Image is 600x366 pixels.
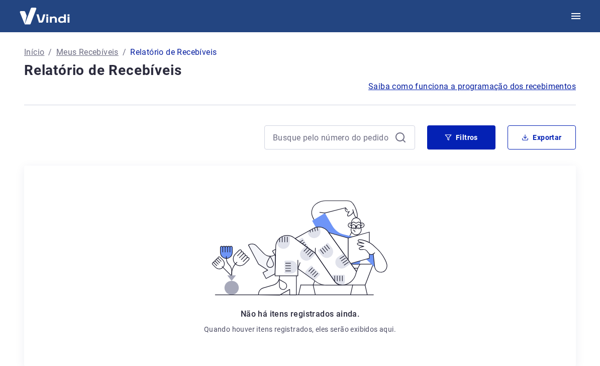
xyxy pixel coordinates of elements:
a: Meus Recebíveis [56,46,119,58]
p: Relatório de Recebíveis [130,46,217,58]
button: Exportar [508,125,576,150]
a: Saiba como funciona a programação dos recebimentos [368,81,576,93]
h4: Relatório de Recebíveis [24,60,576,81]
a: Início [24,46,44,58]
img: Vindi [12,1,77,31]
p: / [123,46,126,58]
input: Busque pelo número do pedido [273,130,390,145]
span: Não há itens registrados ainda. [241,309,359,319]
button: Filtros [427,125,495,150]
p: Quando houver itens registrados, eles serão exibidos aqui. [204,324,396,334]
p: / [48,46,52,58]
